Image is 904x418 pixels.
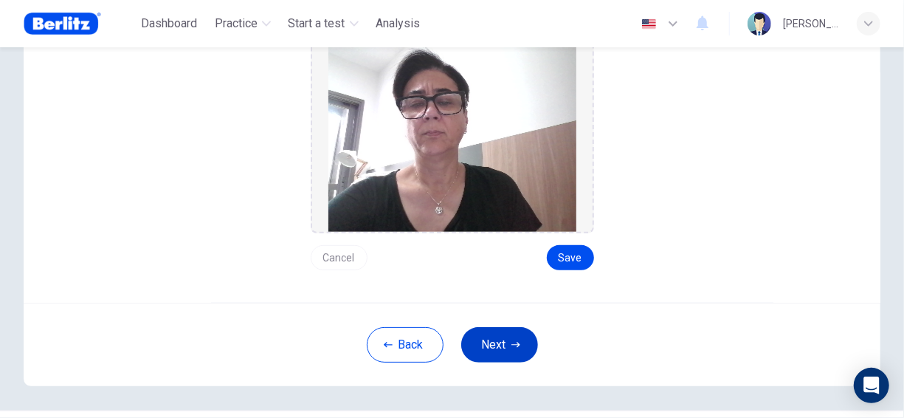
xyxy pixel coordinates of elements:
[289,15,345,32] span: Start a test
[547,245,594,270] button: Save
[370,10,427,37] button: Analysis
[640,18,658,30] img: en
[461,327,538,363] button: Next
[24,9,101,38] img: Berlitz Brasil logo
[367,327,444,363] button: Back
[135,10,203,37] button: Dashboard
[376,15,421,32] span: Analysis
[328,40,576,232] img: preview screemshot
[854,368,889,403] div: Open Intercom Messenger
[209,10,277,37] button: Practice
[141,15,197,32] span: Dashboard
[783,15,839,32] div: [PERSON_NAME][GEOGRAPHIC_DATA]
[370,10,427,37] div: You need a license to access this content
[748,12,771,35] img: Profile picture
[283,10,365,37] button: Start a test
[311,245,368,270] button: Cancel
[215,15,258,32] span: Practice
[24,9,135,38] a: Berlitz Brasil logo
